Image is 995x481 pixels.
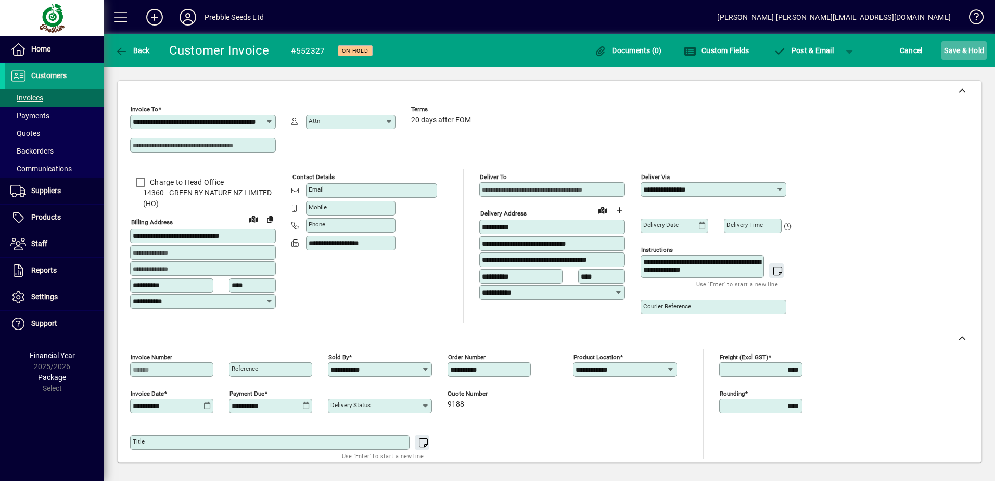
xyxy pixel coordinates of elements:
mat-label: Instructions [641,246,673,254]
span: Support [31,319,57,327]
a: Quotes [5,124,104,142]
span: Backorders [10,147,54,155]
mat-label: Mobile [309,204,327,211]
mat-label: Attn [309,117,320,124]
mat-label: Deliver via [641,173,670,181]
a: View on map [245,210,262,227]
mat-label: Reference [232,365,258,372]
mat-label: Deliver To [480,173,507,181]
span: Financial Year [30,351,75,360]
mat-label: Email [309,186,324,193]
mat-label: Delivery date [643,221,679,229]
mat-label: Invoice number [131,353,172,361]
span: Documents (0) [594,46,662,55]
span: ost & Email [773,46,834,55]
mat-label: Rounding [720,390,745,397]
mat-label: Delivery status [330,401,371,409]
mat-label: Title [133,438,145,445]
button: Save & Hold [941,41,987,60]
div: #552327 [291,43,325,59]
a: Backorders [5,142,104,160]
span: Suppliers [31,186,61,195]
span: P [792,46,796,55]
span: Quote number [448,390,510,397]
div: [PERSON_NAME] [PERSON_NAME][EMAIL_ADDRESS][DOMAIN_NAME] [717,9,951,26]
button: Copy to Delivery address [262,211,278,227]
a: Communications [5,160,104,178]
span: 20 days after EOM [411,116,471,124]
mat-label: Phone [309,221,325,228]
mat-hint: Use 'Enter' to start a new line [342,450,424,462]
button: Cancel [897,41,925,60]
button: Documents (0) [592,41,665,60]
a: Home [5,36,104,62]
a: Invoices [5,89,104,107]
a: Support [5,311,104,337]
a: Knowledge Base [961,2,982,36]
a: Settings [5,284,104,310]
mat-label: Order number [448,353,486,361]
a: View on map [594,201,611,218]
span: 14360 - GREEN BY NATURE NZ LIMITED (HO) [130,187,276,209]
mat-label: Payment due [229,390,264,397]
a: Products [5,205,104,231]
span: Invoices [10,94,43,102]
div: Customer Invoice [169,42,270,59]
label: Charge to Head Office [148,177,224,187]
button: Choose address [611,202,628,219]
span: 9188 [448,400,464,409]
span: Customers [31,71,67,80]
a: Staff [5,231,104,257]
span: Custom Fields [684,46,749,55]
span: Staff [31,239,47,248]
button: Back [112,41,152,60]
mat-label: Invoice To [131,106,158,113]
span: On hold [342,47,368,54]
span: Quotes [10,129,40,137]
div: Prebble Seeds Ltd [205,9,264,26]
span: Communications [10,164,72,173]
span: Settings [31,293,58,301]
span: S [944,46,948,55]
mat-label: Courier Reference [643,302,691,310]
mat-label: Delivery time [726,221,763,229]
span: Terms [411,106,474,113]
span: Cancel [900,42,923,59]
mat-label: Sold by [328,353,349,361]
a: Suppliers [5,178,104,204]
span: Package [38,373,66,382]
mat-label: Freight (excl GST) [720,353,768,361]
span: Back [115,46,150,55]
a: Reports [5,258,104,284]
button: Profile [171,8,205,27]
button: Custom Fields [681,41,752,60]
mat-label: Invoice date [131,390,164,397]
a: Payments [5,107,104,124]
span: Home [31,45,50,53]
app-page-header-button: Back [104,41,161,60]
span: Payments [10,111,49,120]
span: Products [31,213,61,221]
button: Add [138,8,171,27]
mat-hint: Use 'Enter' to start a new line [696,278,778,290]
span: ave & Hold [944,42,984,59]
span: Reports [31,266,57,274]
mat-label: Product location [573,353,620,361]
button: Post & Email [768,41,839,60]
